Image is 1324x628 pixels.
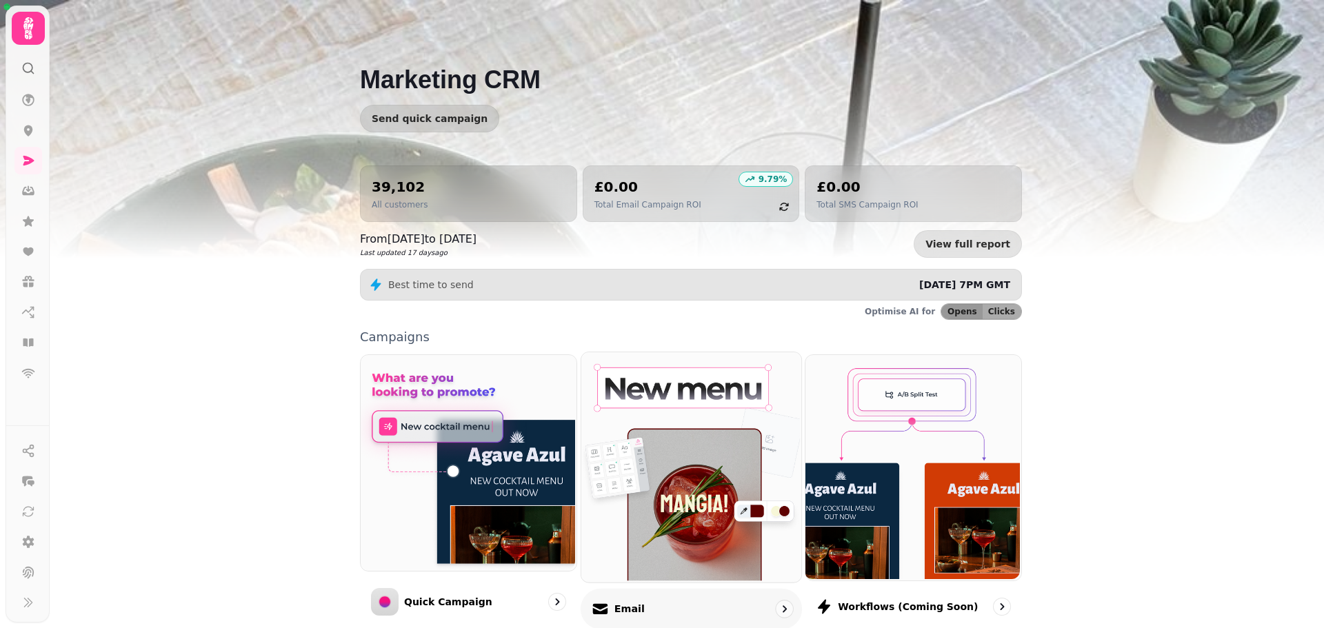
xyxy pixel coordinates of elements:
button: Opens [941,304,983,319]
p: Optimise AI for [865,306,935,317]
button: Send quick campaign [360,105,499,132]
span: Send quick campaign [372,114,488,123]
p: Quick Campaign [404,595,492,609]
h2: £0.00 [816,177,918,196]
p: Total SMS Campaign ROI [816,199,918,210]
a: Workflows (coming soon)Workflows (coming soon) [805,354,1022,627]
img: Workflows (coming soon) [804,354,1020,579]
p: Best time to send [388,278,474,292]
p: Email [614,602,644,616]
span: Opens [947,307,977,316]
p: All customers [372,199,428,210]
button: Clicks [983,304,1021,319]
button: refresh [772,195,796,219]
p: Workflows (coming soon) [838,600,978,614]
svg: go to [550,595,564,609]
p: Total Email Campaign ROI [594,199,701,210]
h2: 39,102 [372,177,428,196]
a: Quick CampaignQuick Campaign [360,354,577,627]
p: From [DATE] to [DATE] [360,231,477,247]
span: [DATE] 7PM GMT [919,279,1010,290]
p: Campaigns [360,331,1022,343]
img: Email [579,351,799,580]
h2: £0.00 [594,177,701,196]
svg: go to [777,602,791,616]
span: Clicks [988,307,1015,316]
svg: go to [995,600,1009,614]
p: 9.79 % [759,174,788,185]
p: Last updated 17 days ago [360,247,477,258]
h1: Marketing CRM [360,33,1022,94]
a: View full report [914,230,1022,258]
img: Quick Campaign [359,354,575,569]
